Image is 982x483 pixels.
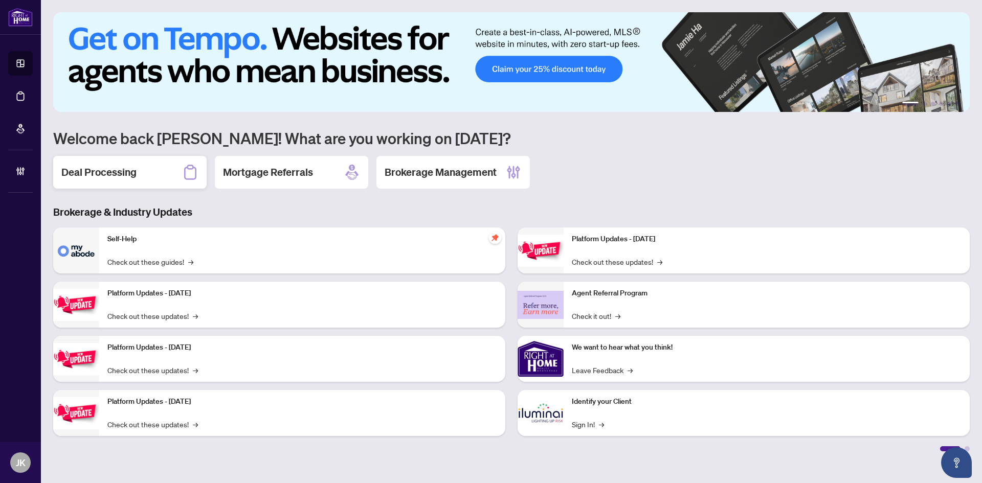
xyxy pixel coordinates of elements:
[572,288,962,299] p: Agent Referral Program
[518,235,564,267] img: Platform Updates - June 23, 2025
[107,234,497,245] p: Self-Help
[193,419,198,430] span: →
[8,8,33,27] img: logo
[223,165,313,179] h2: Mortgage Referrals
[941,447,972,478] button: Open asap
[628,364,633,376] span: →
[572,310,620,321] a: Check it out!→
[572,234,962,245] p: Platform Updates - [DATE]
[923,102,927,106] button: 2
[53,205,970,219] h3: Brokerage & Industry Updates
[107,419,198,430] a: Check out these updates!→
[53,227,99,273] img: Self-Help
[53,397,99,429] img: Platform Updates - July 8, 2025
[53,12,970,112] img: Slide 0
[107,342,497,353] p: Platform Updates - [DATE]
[53,289,99,321] img: Platform Updates - September 16, 2025
[572,342,962,353] p: We want to hear what you think!
[939,102,943,106] button: 4
[107,364,198,376] a: Check out these updates!→
[902,102,919,106] button: 1
[572,256,662,267] a: Check out these updates!→
[518,291,564,319] img: Agent Referral Program
[385,165,497,179] h2: Brokerage Management
[518,390,564,436] img: Identify your Client
[107,310,198,321] a: Check out these updates!→
[931,102,935,106] button: 3
[489,232,501,244] span: pushpin
[572,419,604,430] a: Sign In!→
[107,288,497,299] p: Platform Updates - [DATE]
[615,310,620,321] span: →
[188,256,193,267] span: →
[193,310,198,321] span: →
[193,364,198,376] span: →
[53,343,99,375] img: Platform Updates - July 21, 2025
[572,396,962,407] p: Identify your Client
[16,455,26,470] span: JK
[53,128,970,148] h1: Welcome back [PERSON_NAME]! What are you working on [DATE]?
[518,336,564,382] img: We want to hear what you think!
[61,165,137,179] h2: Deal Processing
[572,364,633,376] a: Leave Feedback→
[599,419,604,430] span: →
[657,256,662,267] span: →
[955,102,959,106] button: 6
[107,256,193,267] a: Check out these guides!→
[947,102,951,106] button: 5
[107,396,497,407] p: Platform Updates - [DATE]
